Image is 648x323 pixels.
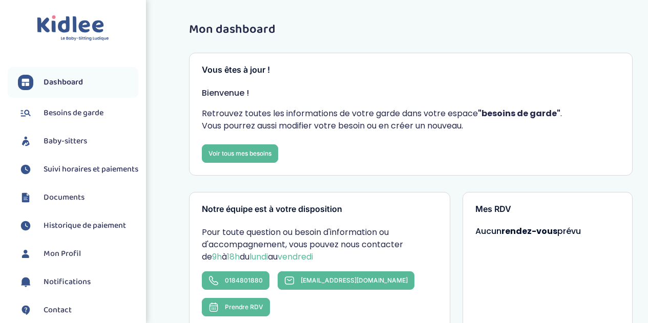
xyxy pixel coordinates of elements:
strong: rendez-vous [501,225,557,237]
img: suivihoraire.svg [18,162,33,177]
a: Notifications [18,274,138,290]
span: Aucun prévu [475,225,581,237]
button: Prendre RDV [202,298,270,316]
span: lundi [249,251,268,263]
span: Prendre RDV [225,303,263,311]
h3: Vous êtes à jour ! [202,66,620,75]
img: notification.svg [18,274,33,290]
a: Historique de paiement [18,218,138,233]
span: Contact [44,304,72,316]
a: [EMAIL_ADDRESS][DOMAIN_NAME] [278,271,414,290]
span: Notifications [44,276,91,288]
a: Suivi horaires et paiements [18,162,138,177]
img: babysitters.svg [18,134,33,149]
span: Suivi horaires et paiements [44,163,138,176]
img: documents.svg [18,190,33,205]
h1: Mon dashboard [189,23,633,36]
span: 9h [212,251,222,263]
a: Contact [18,303,138,318]
h3: Mes RDV [475,205,620,214]
span: Mon Profil [44,248,81,260]
img: besoin.svg [18,105,33,121]
span: Baby-sitters [44,135,87,147]
a: 0184801880 [202,271,269,290]
span: Documents [44,191,85,204]
span: 18h [227,251,240,263]
span: Dashboard [44,76,83,89]
p: Pour toute question ou besoin d'information ou d'accompagnement, vous pouvez nous contacter de à ... [202,226,437,263]
img: suivihoraire.svg [18,218,33,233]
a: Mon Profil [18,246,138,262]
img: dashboard.svg [18,75,33,90]
h3: Notre équipe est à votre disposition [202,205,437,214]
p: Retrouvez toutes les informations de votre garde dans votre espace . Vous pourrez aussi modifier ... [202,107,620,132]
a: Documents [18,190,138,205]
span: vendredi [278,251,313,263]
img: logo.svg [37,15,109,41]
span: [EMAIL_ADDRESS][DOMAIN_NAME] [301,276,408,284]
a: Baby-sitters [18,134,138,149]
span: 0184801880 [225,276,263,284]
a: Besoins de garde [18,105,138,121]
img: contact.svg [18,303,33,318]
img: profil.svg [18,246,33,262]
a: Dashboard [18,75,138,90]
strong: "besoins de garde" [478,107,560,119]
p: Bienvenue ! [202,87,620,99]
a: Voir tous mes besoins [202,144,278,163]
span: Besoins de garde [44,107,103,119]
span: Historique de paiement [44,220,126,232]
